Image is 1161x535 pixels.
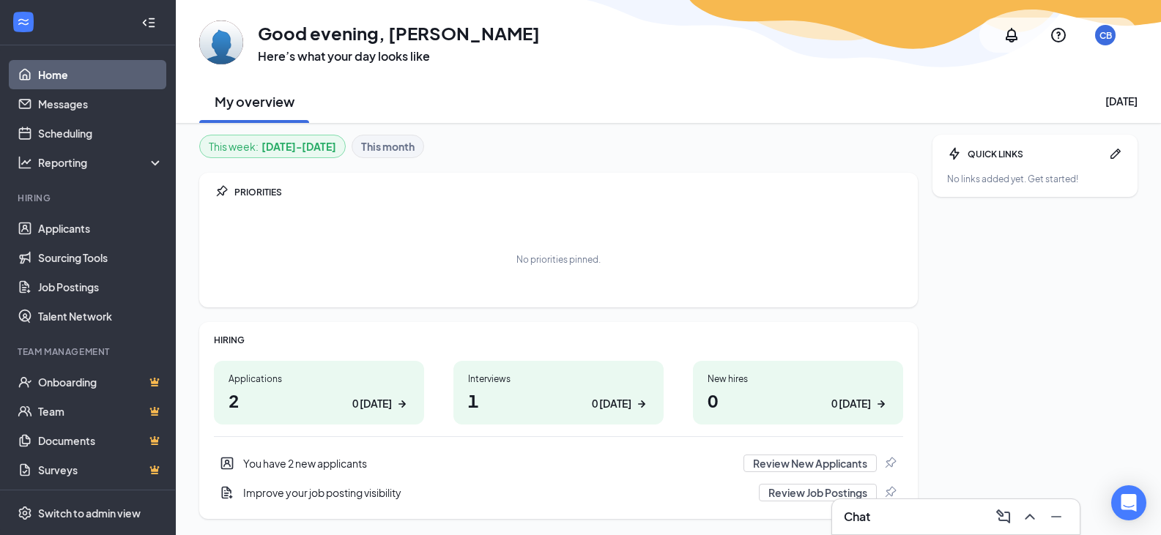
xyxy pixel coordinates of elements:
[592,396,631,411] div: 0 [DATE]
[243,485,750,500] div: Improve your job posting visibility
[214,361,424,424] a: Applications20 [DATE]ArrowRight
[995,508,1012,525] svg: ComposeMessage
[634,397,649,411] svg: ArrowRight
[16,15,31,29] svg: WorkstreamLogo
[243,456,735,471] div: You have 2 new applicants
[38,119,163,148] a: Scheduling
[258,20,540,45] h1: Good evening, [PERSON_NAME]
[743,454,877,472] button: Review New Applicants
[214,478,903,507] a: DocumentAddImprove your job posting visibilityReview Job PostingsPin
[220,456,234,471] svg: UserEntity
[141,15,156,30] svg: Collapse
[214,334,903,346] div: HIRING
[199,20,243,64] img: Chris Belliboni
[1050,26,1067,44] svg: QuestionInfo
[395,397,409,411] svg: ArrowRight
[1018,505,1042,528] button: ChevronUp
[468,373,649,385] div: Interviews
[38,397,163,426] a: TeamCrown
[38,155,164,170] div: Reporting
[1003,26,1020,44] svg: Notifications
[844,509,870,525] h3: Chat
[38,426,163,455] a: DocumentsCrown
[1099,29,1112,42] div: CB
[38,272,163,302] a: Job Postings
[968,148,1102,160] div: QUICK LINKS
[693,361,903,424] a: New hires00 [DATE]ArrowRight
[874,397,889,411] svg: ArrowRight
[38,455,163,485] a: SurveysCrown
[229,388,409,413] h1: 2
[1111,485,1146,520] div: Open Intercom Messenger
[468,388,649,413] h1: 1
[209,138,336,154] div: This week :
[1045,505,1068,528] button: Minimize
[883,485,897,500] svg: Pin
[214,184,229,199] svg: Pin
[361,138,415,154] b: This month
[261,138,336,154] b: [DATE] - [DATE]
[516,253,601,266] div: No priorities pinned.
[947,146,962,161] svg: Bolt
[220,485,234,500] svg: DocumentAdd
[258,48,540,64] h3: Here’s what your day looks like
[214,449,903,478] div: You have 2 new applicants
[453,361,664,424] a: Interviews10 [DATE]ArrowRight
[38,89,163,119] a: Messages
[38,214,163,243] a: Applicants
[759,484,877,501] button: Review Job Postings
[234,186,903,198] div: PRIORITIES
[992,505,1015,528] button: ComposeMessage
[18,192,160,204] div: Hiring
[38,243,163,272] a: Sourcing Tools
[38,367,163,397] a: OnboardingCrown
[18,155,32,170] svg: Analysis
[215,92,294,111] h2: My overview
[708,373,889,385] div: New hires
[38,506,141,520] div: Switch to admin view
[831,396,871,411] div: 0 [DATE]
[38,60,163,89] a: Home
[18,345,160,358] div: Team Management
[229,373,409,385] div: Applications
[352,396,392,411] div: 0 [DATE]
[1047,508,1065,525] svg: Minimize
[883,456,897,471] svg: Pin
[1105,94,1138,108] div: [DATE]
[214,449,903,478] a: UserEntityYou have 2 new applicantsReview New ApplicantsPin
[1108,146,1123,161] svg: Pen
[18,506,32,520] svg: Settings
[1021,508,1039,525] svg: ChevronUp
[947,173,1123,185] div: No links added yet. Get started!
[38,302,163,331] a: Talent Network
[708,388,889,413] h1: 0
[214,478,903,507] div: Improve your job posting visibility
